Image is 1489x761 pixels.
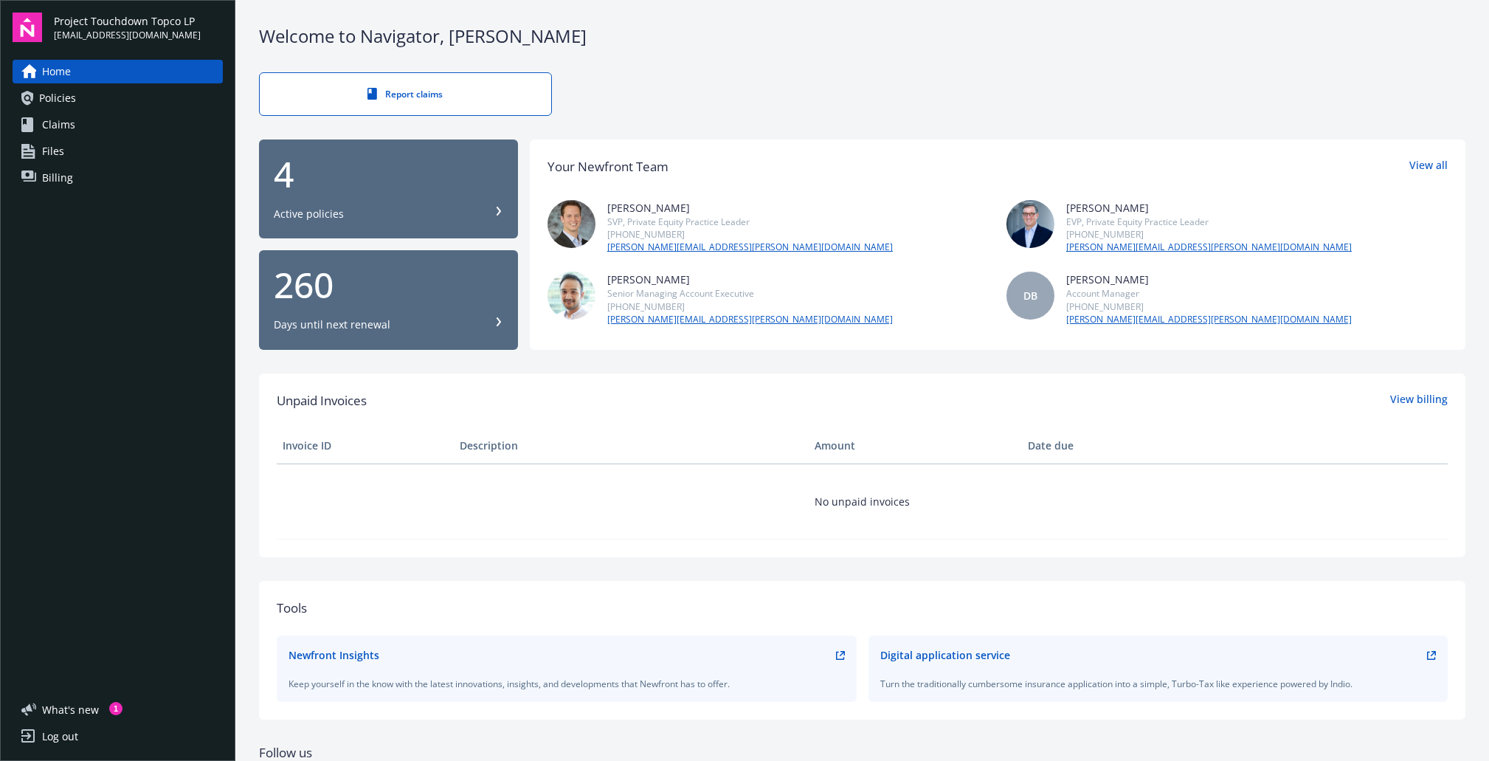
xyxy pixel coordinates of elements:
[289,88,522,100] div: Report claims
[1022,428,1199,464] th: Date due
[880,647,1010,663] div: Digital application service
[454,428,809,464] th: Description
[1390,391,1448,410] a: View billing
[1066,272,1352,287] div: [PERSON_NAME]
[607,228,893,241] div: [PHONE_NUMBER]
[607,272,893,287] div: [PERSON_NAME]
[607,300,893,313] div: [PHONE_NUMBER]
[547,272,595,320] img: photo
[39,86,76,110] span: Policies
[54,13,223,42] button: Project Touchdown Topco LP[EMAIL_ADDRESS][DOMAIN_NAME]
[1066,287,1352,300] div: Account Manager
[289,678,845,690] div: Keep yourself in the know with the latest innovations, insights, and developments that Newfront h...
[1066,313,1352,326] a: [PERSON_NAME][EMAIL_ADDRESS][PERSON_NAME][DOMAIN_NAME]
[1066,228,1352,241] div: [PHONE_NUMBER]
[13,702,122,717] button: What's new1
[13,60,223,83] a: Home
[289,647,379,663] div: Newfront Insights
[1066,216,1352,228] div: EVP, Private Equity Practice Leader
[259,72,552,116] a: Report claims
[42,113,75,137] span: Claims
[1023,288,1037,303] span: DB
[1066,300,1352,313] div: [PHONE_NUMBER]
[42,166,73,190] span: Billing
[13,166,223,190] a: Billing
[13,113,223,137] a: Claims
[607,241,893,254] a: [PERSON_NAME][EMAIL_ADDRESS][PERSON_NAME][DOMAIN_NAME]
[277,464,1448,539] td: No unpaid invoices
[109,702,122,715] div: 1
[274,267,503,303] div: 260
[259,250,518,350] button: 260Days until next renewal
[42,140,64,163] span: Files
[259,140,518,239] button: 4Active policies
[42,725,78,748] div: Log out
[42,60,71,83] span: Home
[54,29,201,42] span: [EMAIL_ADDRESS][DOMAIN_NAME]
[809,428,1022,464] th: Amount
[1066,200,1352,216] div: [PERSON_NAME]
[259,24,1465,49] div: Welcome to Navigator , [PERSON_NAME]
[607,216,893,228] div: SVP, Private Equity Practice Leader
[54,13,201,29] span: Project Touchdown Topco LP
[274,317,390,332] div: Days until next renewal
[880,678,1437,690] div: Turn the traditionally cumbersome insurance application into a simple, Turbo-Tax like experience ...
[1006,200,1054,248] img: photo
[13,86,223,110] a: Policies
[607,287,893,300] div: Senior Managing Account Executive
[274,156,503,192] div: 4
[547,157,669,176] div: Your Newfront Team
[13,13,42,42] img: navigator-logo.svg
[547,200,595,248] img: photo
[42,702,99,717] span: What ' s new
[607,313,893,326] a: [PERSON_NAME][EMAIL_ADDRESS][PERSON_NAME][DOMAIN_NAME]
[277,599,1448,618] div: Tools
[277,391,367,410] span: Unpaid Invoices
[1409,157,1448,176] a: View all
[277,428,454,464] th: Invoice ID
[13,140,223,163] a: Files
[607,200,893,216] div: [PERSON_NAME]
[274,207,344,221] div: Active policies
[1066,241,1352,254] a: [PERSON_NAME][EMAIL_ADDRESS][PERSON_NAME][DOMAIN_NAME]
